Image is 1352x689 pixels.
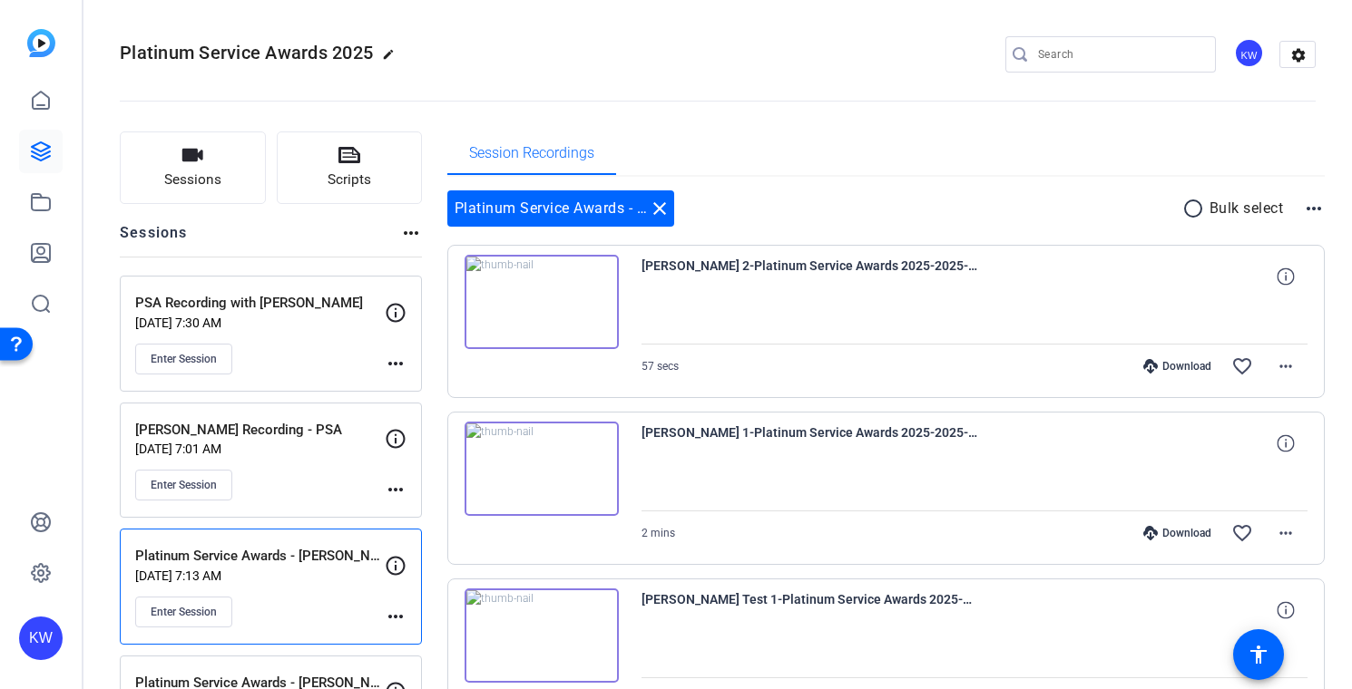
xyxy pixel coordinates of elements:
img: blue-gradient.svg [27,29,55,57]
mat-icon: radio_button_unchecked [1182,198,1210,219]
button: Scripts [277,131,423,204]
mat-icon: more_horiz [1275,355,1297,377]
span: Enter Session [151,478,217,492]
mat-icon: favorite_border [1231,355,1253,377]
span: Session Recordings [469,146,594,160]
mat-icon: more_horiz [1303,198,1325,219]
img: thumb-nail [465,255,619,349]
button: Enter Session [135,597,232,627]
div: KW [1234,38,1264,68]
span: [PERSON_NAME] Test 1-Platinum Service Awards 2025-2025-09-29-13-05-17-754-0 [642,588,977,632]
div: Download [1134,526,1220,540]
mat-icon: close [649,198,671,219]
ngx-avatar: Kyle Wilson [1234,38,1266,70]
span: Platinum Service Awards 2025 [120,42,373,63]
div: Platinum Service Awards - [PERSON_NAME] [447,190,674,227]
button: Enter Session [135,470,232,500]
mat-icon: settings [1280,42,1317,69]
span: 57 secs [642,360,679,373]
span: [PERSON_NAME] 1-Platinum Service Awards 2025-2025-09-29-13-07-54-125-0 [642,422,977,465]
span: Enter Session [151,605,217,619]
mat-icon: more_horiz [385,353,407,374]
mat-icon: more_horiz [385,606,407,627]
mat-icon: favorite_border [1231,522,1253,544]
button: Sessions [120,131,266,204]
mat-icon: more_horiz [385,479,407,500]
p: [DATE] 7:30 AM [135,315,385,330]
p: [PERSON_NAME] Recording - PSA [135,420,385,441]
div: Download [1134,359,1220,374]
img: thumb-nail [465,422,619,516]
p: PSA Recording with [PERSON_NAME] [135,293,385,314]
mat-icon: edit [382,48,404,70]
img: thumb-nail [465,588,619,683]
span: Scripts [328,170,371,190]
p: Bulk select [1210,198,1284,219]
div: KW [19,616,63,660]
button: Enter Session [135,344,232,374]
p: [DATE] 7:13 AM [135,568,385,583]
mat-icon: more_horiz [400,222,422,244]
mat-icon: accessibility [1248,644,1269,665]
p: [DATE] 7:01 AM [135,442,385,456]
h2: Sessions [120,222,188,257]
input: Search [1038,44,1201,65]
span: Enter Session [151,352,217,366]
span: [PERSON_NAME] 2-Platinum Service Awards 2025-2025-09-29-13-10-33-300-0 [642,255,977,298]
p: Platinum Service Awards - [PERSON_NAME] [135,546,385,567]
mat-icon: more_horiz [1275,522,1297,544]
span: Sessions [164,170,221,190]
span: 2 mins [642,527,675,539]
